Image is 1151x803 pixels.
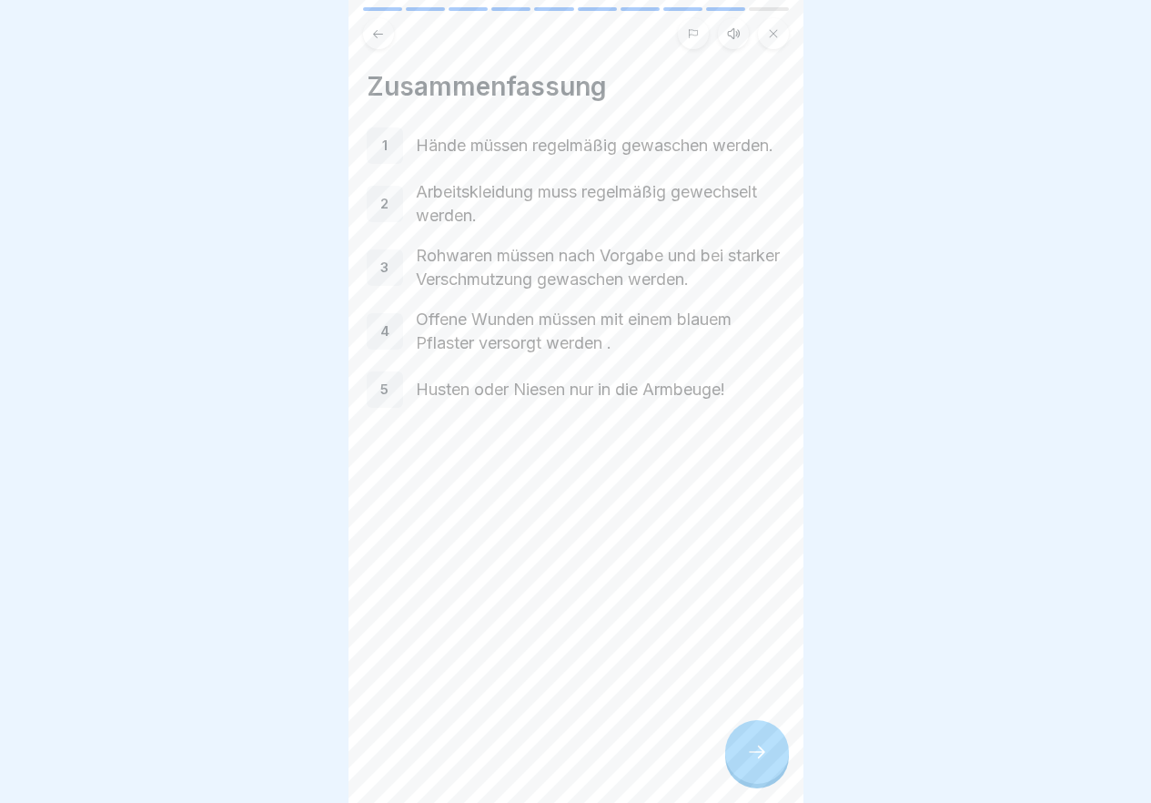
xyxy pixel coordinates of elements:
p: Husten oder Niesen nur in die Armbeuge! [416,378,785,401]
p: 4 [380,323,389,340]
p: Arbeitskleidung muss regelmäßig gewechselt werden. [416,180,785,228]
p: Offene Wunden müssen mit einem blauem Pflaster versorgt werden . [416,308,785,355]
p: Hände müssen regelmäßig gewaschen werden. [416,134,785,158]
p: 5 [380,381,389,398]
p: Rohwaren müssen nach Vorgabe und bei starker Verschmutzung gewaschen werden. [416,244,785,291]
h4: Zusammenfassung [367,71,785,102]
p: 1 [382,137,388,154]
p: 2 [380,196,389,212]
p: 3 [380,259,389,276]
